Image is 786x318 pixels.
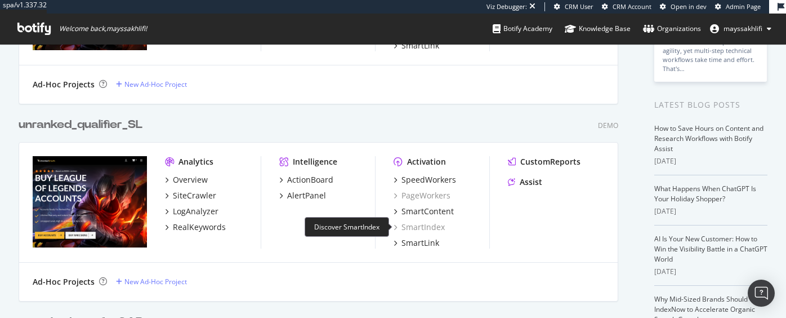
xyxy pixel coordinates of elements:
[407,156,446,167] div: Activation
[508,176,542,188] a: Assist
[671,2,707,11] span: Open in dev
[165,174,208,185] a: Overview
[654,267,767,277] div: [DATE]
[486,2,527,11] div: Viz Debugger:
[654,156,767,166] div: [DATE]
[654,99,767,111] div: Latest Blog Posts
[520,176,542,188] div: Assist
[748,280,775,307] div: Open Intercom Messenger
[173,190,216,201] div: SiteCrawler
[643,23,701,34] div: Organizations
[565,23,631,34] div: Knowledge Base
[124,277,187,286] div: New Ad-Hoc Project
[279,174,333,185] a: ActionBoard
[394,40,439,51] a: SmartLink
[663,37,758,73] div: AI search demands speed and agility, yet multi-step technical workflows take time and effort. Tha...
[401,206,454,217] div: SmartContent
[33,79,95,90] div: Ad-Hoc Projects
[287,174,333,185] div: ActionBoard
[401,237,439,249] div: SmartLink
[643,14,701,44] a: Organizations
[654,234,767,264] a: AI Is Your New Customer: How to Win the Visibility Battle in a ChatGPT World
[124,79,187,89] div: New Ad-Hoc Project
[287,190,326,201] div: AlertPanel
[613,2,651,11] span: CRM Account
[493,14,552,44] a: Botify Academy
[602,2,651,11] a: CRM Account
[394,174,456,185] a: SpeedWorkers
[701,20,780,38] button: mayssakhlifi
[508,156,580,167] a: CustomReports
[394,237,439,249] a: SmartLink
[401,40,439,51] div: SmartLink
[279,190,326,201] a: AlertPanel
[165,190,216,201] a: SiteCrawler
[394,206,454,217] a: SmartContent
[394,190,450,201] a: PageWorkers
[178,156,213,167] div: Analytics
[565,2,593,11] span: CRM User
[660,2,707,11] a: Open in dev
[401,174,456,185] div: SpeedWorkers
[654,123,763,153] a: How to Save Hours on Content and Research Workflows with Botify Assist
[565,14,631,44] a: Knowledge Base
[305,217,389,237] div: Discover SmartIndex
[554,2,593,11] a: CRM User
[293,156,337,167] div: Intelligence
[520,156,580,167] div: CustomReports
[33,156,147,248] img: unranked_qualifier_SL
[173,174,208,185] div: Overview
[33,276,95,288] div: Ad-Hoc Projects
[165,206,218,217] a: LogAnalyzer
[116,79,187,89] a: New Ad-Hoc Project
[19,117,147,133] a: unranked_qualifier_SL
[726,2,761,11] span: Admin Page
[724,24,762,33] span: mayssakhlifi
[654,206,767,217] div: [DATE]
[59,24,147,33] span: Welcome back, mayssakhlifi !
[394,222,445,233] a: SmartIndex
[116,277,187,286] a: New Ad-Hoc Project
[654,184,756,204] a: What Happens When ChatGPT Is Your Holiday Shopper?
[598,121,618,130] div: Demo
[19,117,142,133] div: unranked_qualifier_SL
[493,23,552,34] div: Botify Academy
[173,222,226,233] div: RealKeywords
[715,2,761,11] a: Admin Page
[173,206,218,217] div: LogAnalyzer
[165,222,226,233] a: RealKeywords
